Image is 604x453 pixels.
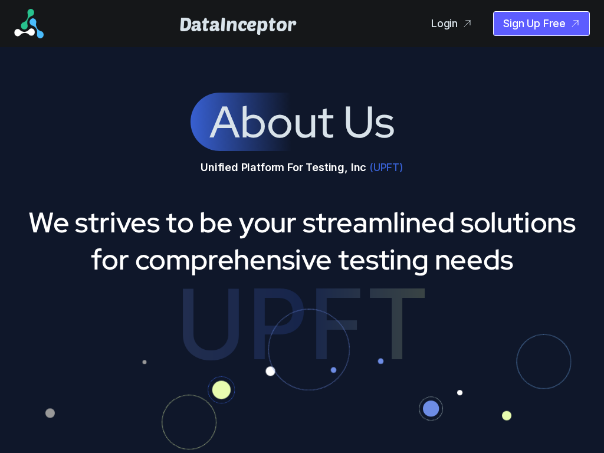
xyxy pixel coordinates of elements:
abbr: We strives to be your streamlined solutions for comprehensive testing needs [28,203,576,278]
a: Login [422,8,486,40]
img: UPFT [14,9,44,38]
span: DataInceptor [179,15,296,32]
a: Sign Up Free [493,11,590,37]
abbr: Unified Platform For Testing, Inc [201,161,366,173]
abbr: (UPFT) [369,161,403,173]
span: About Us [191,93,413,151]
div: UPFT [175,227,429,421]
